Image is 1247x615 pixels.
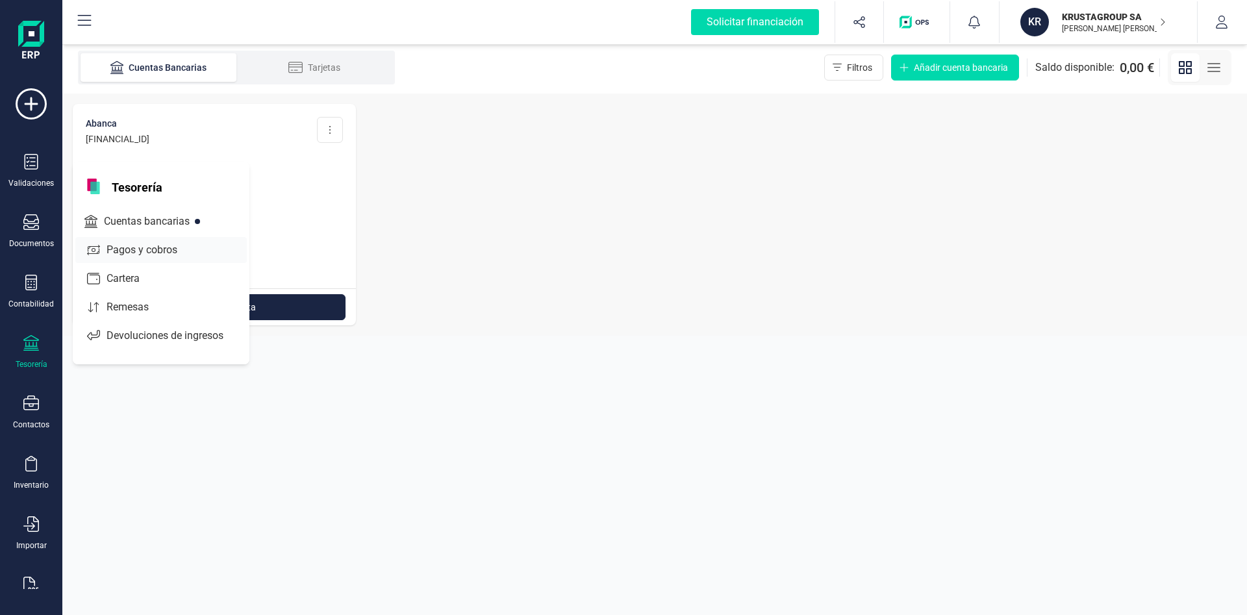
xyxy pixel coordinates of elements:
[99,214,213,229] span: Cuentas bancarias
[900,16,934,29] img: Logo de OPS
[107,61,210,74] div: Cuentas Bancarias
[16,359,47,370] div: Tesorería
[101,242,201,258] span: Pagos y cobros
[1062,10,1166,23] p: KRUSTAGROUP SA
[675,1,835,43] button: Solicitar financiación
[8,299,54,309] div: Contabilidad
[824,55,883,81] button: Filtros
[101,299,172,315] span: Remesas
[892,1,942,43] button: Logo de OPS
[18,21,44,62] img: Logo Finanedi
[691,9,819,35] div: Solicitar financiación
[891,55,1019,81] button: Añadir cuenta bancaria
[86,132,149,145] p: [FINANCIAL_ID]
[86,117,149,130] p: Abanca
[104,179,170,194] span: Tesorería
[16,540,47,551] div: Importar
[1035,60,1115,75] span: Saldo disponible:
[14,480,49,490] div: Inventario
[8,178,54,188] div: Validaciones
[847,61,872,74] span: Filtros
[262,61,366,74] div: Tarjetas
[13,420,49,430] div: Contactos
[1020,8,1049,36] div: KR
[1120,58,1154,77] span: 0,00 €
[101,328,247,344] span: Devoluciones de ingresos
[101,271,163,286] span: Cartera
[1062,23,1166,34] p: [PERSON_NAME] [PERSON_NAME]
[1015,1,1181,43] button: KRKRUSTAGROUP SA[PERSON_NAME] [PERSON_NAME]
[914,61,1008,74] span: Añadir cuenta bancaria
[9,238,54,249] div: Documentos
